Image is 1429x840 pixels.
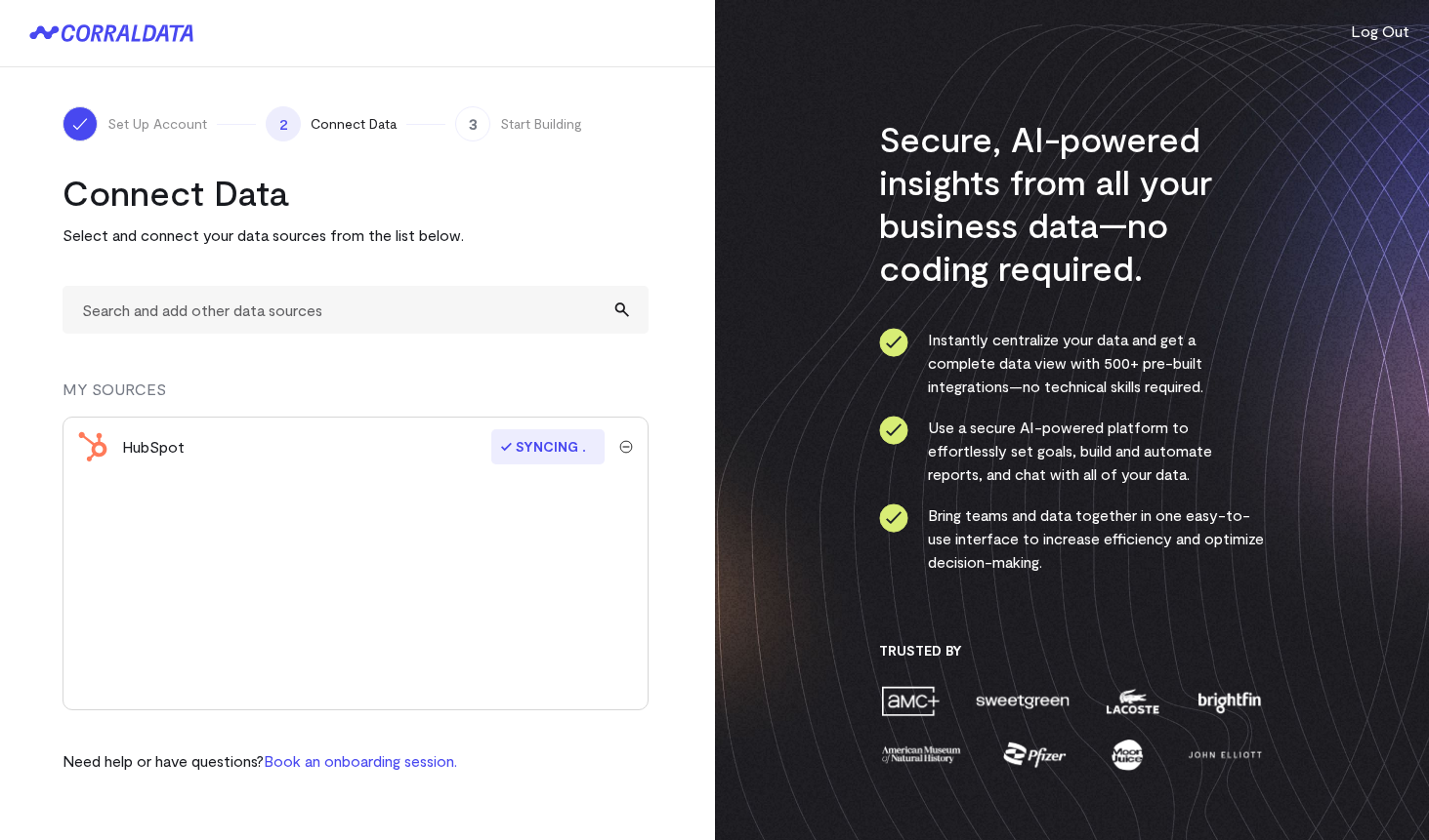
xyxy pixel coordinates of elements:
button: Log Out [1351,20,1409,43]
img: amnh-5afada46.png [879,738,963,772]
img: ico-check-white-5ff98cb1.svg [70,114,90,134]
li: Use a secure AI-powered platform to effortlessly set goals, build and automate reports, and chat ... [879,416,1265,486]
img: ico-check-circle-4b19435c.svg [879,328,908,357]
span: 2 [266,106,301,141]
img: amc-0b11a8f1.png [879,684,942,718]
h2: Connect Data [63,171,649,214]
img: ico-check-circle-4b19435c.svg [879,416,908,445]
input: Search and add other data sources [63,286,649,334]
img: john-elliott-25751c40.png [1185,738,1264,772]
p: Select and connect your data sources from the list below. [63,223,649,247]
h3: Secure, AI-powered insights from all your business data—no coding required. [879,117,1265,289]
img: brightfin-a251e171.png [1194,684,1264,718]
div: HubSpot [122,435,185,459]
img: sweetgreen-1d1fb32c.png [974,684,1072,718]
h3: Trusted By [879,642,1265,660]
span: Connect Data [311,114,397,134]
p: Need help or have questions? [63,749,457,773]
div: MY SOURCES [63,378,649,417]
span: Syncing [491,429,605,464]
a: Book an onboarding session. [264,751,457,770]
li: Instantly centralize your data and get a complete data view with 500+ pre-built integrations—no t... [879,328,1265,398]
span: Start Building [500,114,582,134]
img: hubspot-c1e9301f.svg [77,431,108,462]
img: trash-40e54a27.svg [619,440,633,454]
span: Set Up Account [107,114,207,134]
img: pfizer-e137f5fc.png [1001,738,1069,772]
li: Bring teams and data together in one easy-to-use interface to increase efficiency and optimize de... [879,503,1265,574]
img: lacoste-7a6b0538.png [1104,684,1161,718]
span: 3 [455,106,490,141]
img: moon-juice-c312e729.png [1108,738,1147,772]
img: ico-check-circle-4b19435c.svg [879,503,908,533]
